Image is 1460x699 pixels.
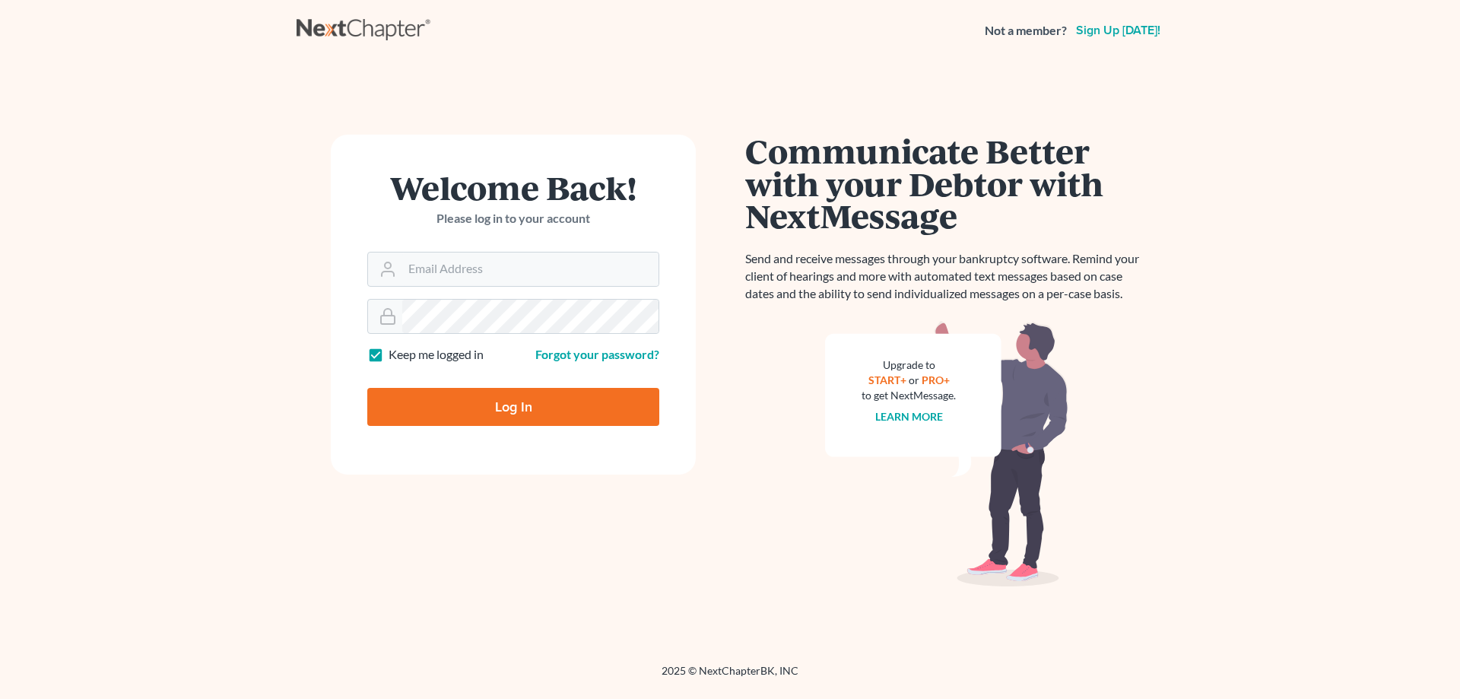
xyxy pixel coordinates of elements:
[367,388,659,426] input: Log In
[875,410,943,423] a: Learn more
[909,373,919,386] span: or
[745,135,1148,232] h1: Communicate Better with your Debtor with NextMessage
[922,373,950,386] a: PRO+
[862,357,956,373] div: Upgrade to
[402,253,659,286] input: Email Address
[297,663,1163,691] div: 2025 © NextChapterBK, INC
[535,347,659,361] a: Forgot your password?
[985,22,1067,40] strong: Not a member?
[862,388,956,403] div: to get NextMessage.
[367,210,659,227] p: Please log in to your account
[389,346,484,364] label: Keep me logged in
[868,373,906,386] a: START+
[745,250,1148,303] p: Send and receive messages through your bankruptcy software. Remind your client of hearings and mo...
[367,171,659,204] h1: Welcome Back!
[825,321,1068,587] img: nextmessage_bg-59042aed3d76b12b5cd301f8e5b87938c9018125f34e5fa2b7a6b67550977c72.svg
[1073,24,1163,37] a: Sign up [DATE]!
